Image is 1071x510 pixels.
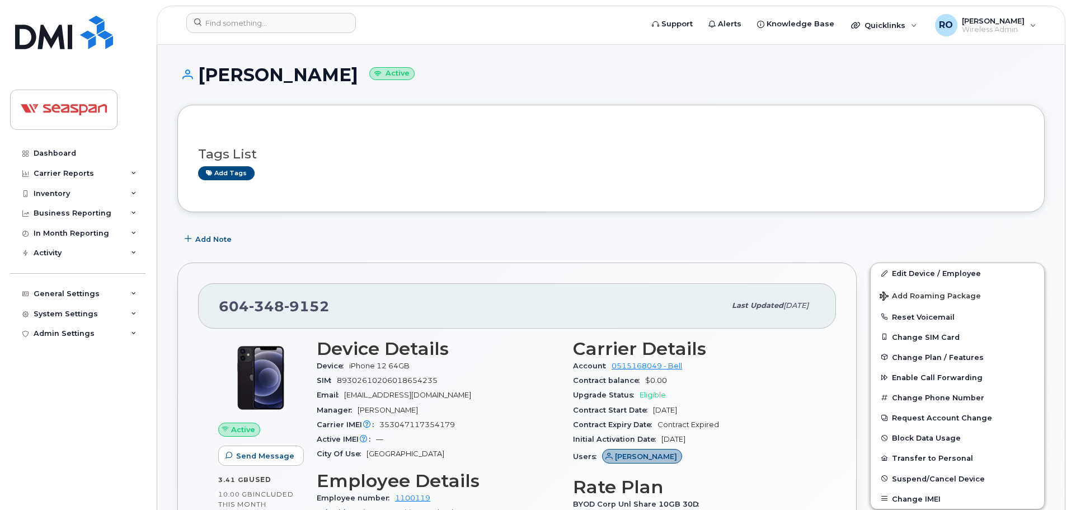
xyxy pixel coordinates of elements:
[177,65,1045,85] h1: [PERSON_NAME]
[573,376,645,385] span: Contract balance
[573,406,653,414] span: Contract Start Date
[892,353,984,361] span: Change Plan / Features
[317,420,379,429] span: Carrier IMEI
[249,475,271,484] span: used
[871,307,1044,327] button: Reset Voicemail
[645,376,667,385] span: $0.00
[379,420,455,429] span: 353047117354179
[573,339,816,359] h3: Carrier Details
[317,494,395,502] span: Employee number
[871,263,1044,283] a: Edit Device / Employee
[653,406,677,414] span: [DATE]
[369,67,415,80] small: Active
[218,476,249,484] span: 3.41 GB
[177,229,241,249] button: Add Note
[231,424,255,435] span: Active
[227,344,294,411] img: iPhone_12.jpg
[880,292,981,302] span: Add Roaming Package
[367,450,444,458] span: [GEOGRAPHIC_DATA]
[198,166,255,180] a: Add tags
[317,362,349,370] span: Device
[249,298,284,315] span: 348
[871,469,1044,489] button: Suspend/Cancel Device
[573,435,661,443] span: Initial Activation Date
[395,494,430,502] a: 1100119
[218,490,253,498] span: 10.00 GB
[573,391,640,399] span: Upgrade Status
[871,367,1044,387] button: Enable Call Forwarding
[612,362,682,370] a: 0515168049 - Bell
[317,450,367,458] span: City Of Use
[218,446,304,466] button: Send Message
[358,406,418,414] span: [PERSON_NAME]
[871,489,1044,509] button: Change IMEI
[573,477,816,497] h3: Rate Plan
[284,298,330,315] span: 9152
[871,448,1044,468] button: Transfer to Personal
[219,298,330,315] span: 604
[573,420,657,429] span: Contract Expiry Date
[317,339,560,359] h3: Device Details
[732,301,783,310] span: Last updated
[317,406,358,414] span: Manager
[892,373,983,382] span: Enable Call Forwarding
[602,452,682,461] a: [PERSON_NAME]
[236,451,294,461] span: Send Message
[344,391,471,399] span: [EMAIL_ADDRESS][DOMAIN_NAME]
[376,435,383,443] span: —
[317,376,337,385] span: SIM
[783,301,809,310] span: [DATE]
[871,408,1044,428] button: Request Account Change
[871,387,1044,408] button: Change Phone Number
[615,451,677,462] span: [PERSON_NAME]
[640,391,666,399] span: Eligible
[317,471,560,491] h3: Employee Details
[892,474,985,483] span: Suspend/Cancel Device
[871,428,1044,448] button: Block Data Usage
[317,391,344,399] span: Email
[657,420,719,429] span: Contract Expired
[871,327,1044,347] button: Change SIM Card
[573,362,612,370] span: Account
[349,362,410,370] span: iPhone 12 64GB
[661,435,685,443] span: [DATE]
[337,376,438,385] span: 89302610206018654235
[871,347,1044,367] button: Change Plan / Features
[195,234,232,245] span: Add Note
[871,284,1044,307] button: Add Roaming Package
[317,435,376,443] span: Active IMEI
[573,452,602,461] span: Users
[573,500,704,508] span: BYOD Corp Unl Share 10GB 30D
[218,490,294,508] span: included this month
[198,147,1024,161] h3: Tags List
